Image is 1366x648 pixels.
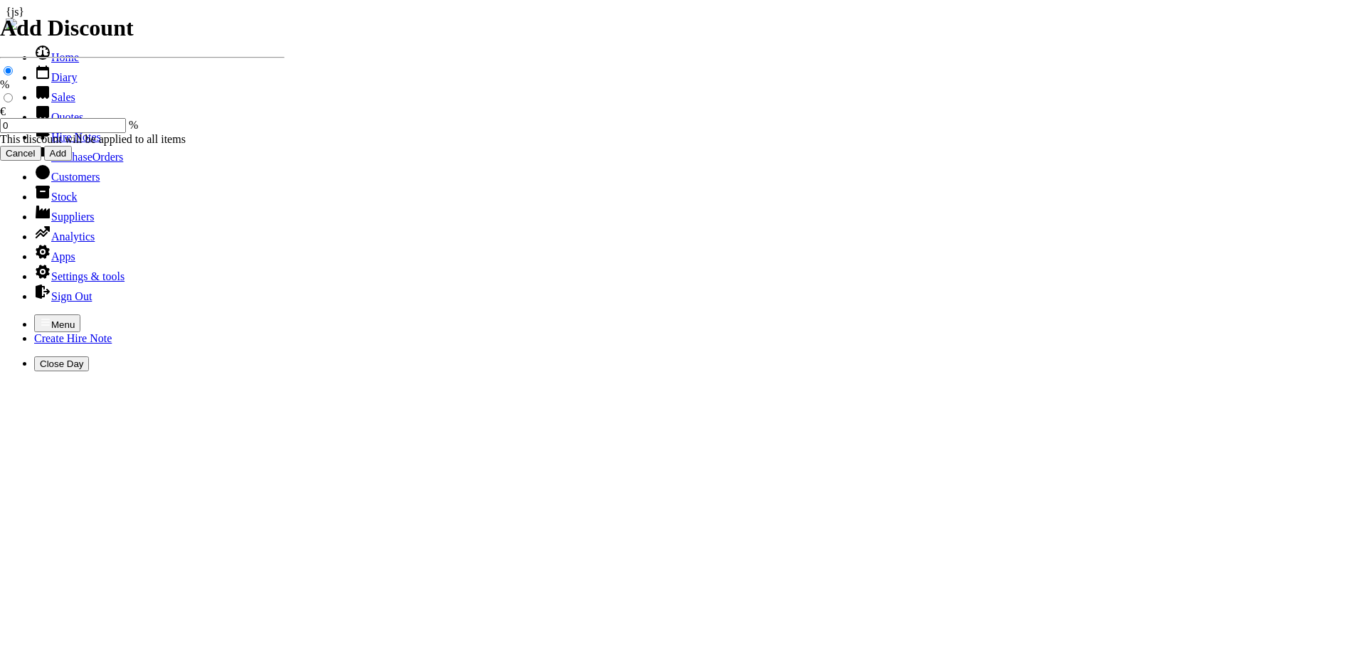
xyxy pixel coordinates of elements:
[34,203,1360,223] li: Suppliers
[34,314,80,332] button: Menu
[6,6,1360,18] div: js
[34,84,1360,104] li: Sales
[44,146,73,161] input: Add
[34,356,89,371] button: Close Day
[34,184,1360,203] li: Stock
[34,250,75,262] a: Apps
[34,211,94,223] a: Suppliers
[34,124,1360,144] li: Hire Notes
[4,66,13,75] input: %
[34,332,112,344] a: Create Hire Note
[34,290,92,302] a: Sign Out
[34,191,77,203] a: Stock
[4,93,13,102] input: €
[34,171,100,183] a: Customers
[129,119,138,131] span: %
[34,230,95,243] a: Analytics
[34,270,125,282] a: Settings & tools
